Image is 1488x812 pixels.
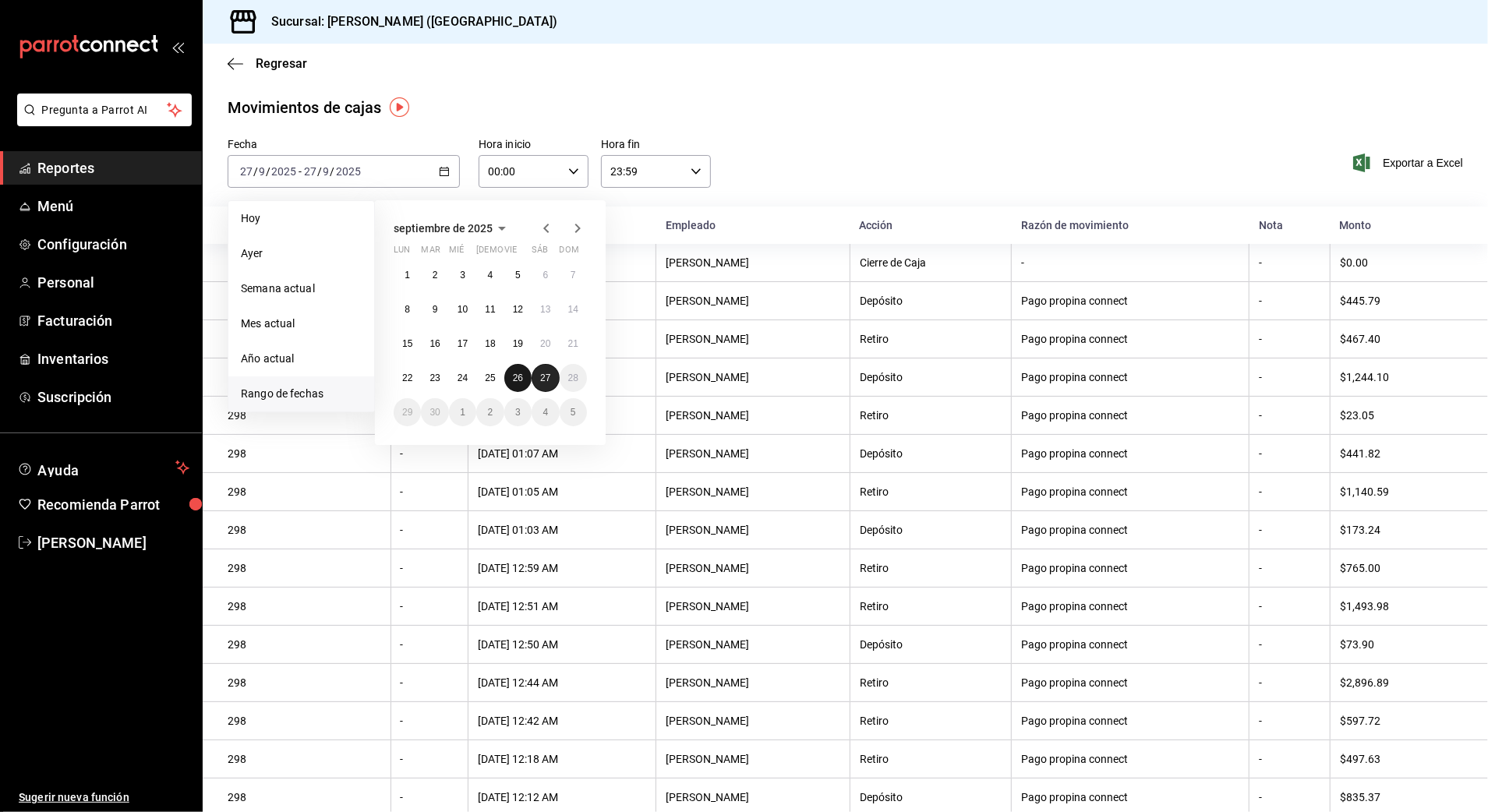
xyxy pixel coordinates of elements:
div: - [1259,791,1320,803]
div: Retiro [860,333,1002,345]
div: [PERSON_NAME] [666,791,840,803]
abbr: 12 de septiembre de 2025 [513,304,523,315]
div: $467.40 [1340,333,1463,345]
div: - [401,600,459,613]
button: 4 de septiembre de 2025 [476,261,504,289]
div: 298 [228,409,381,422]
button: 2 de octubre de 2025 [476,398,504,426]
div: [PERSON_NAME] [666,676,840,689]
label: Fecha [228,139,460,150]
abbr: 7 de septiembre de 2025 [571,270,576,281]
div: Nota [1259,219,1321,231]
span: Hoy [241,210,362,227]
span: Reportes [37,157,189,178]
div: - [401,524,459,536]
abbr: 28 de septiembre de 2025 [568,372,578,383]
div: - [401,791,459,803]
div: Depósito [860,295,1002,307]
div: 298 [228,447,381,460]
abbr: martes [421,245,440,261]
div: Pago propina connect [1021,333,1239,345]
button: 10 de septiembre de 2025 [449,295,476,323]
div: - [401,753,459,765]
div: 298 [228,791,381,803]
abbr: 2 de octubre de 2025 [488,407,493,418]
div: Depósito [860,638,1002,651]
button: 3 de octubre de 2025 [504,398,532,426]
abbr: 3 de septiembre de 2025 [460,270,465,281]
span: Configuración [37,234,189,255]
div: [DATE] 01:03 AM [478,524,646,536]
abbr: 2 de septiembre de 2025 [433,270,438,281]
abbr: 22 de septiembre de 2025 [402,372,412,383]
button: 13 de septiembre de 2025 [532,295,559,323]
button: 30 de septiembre de 2025 [421,398,448,426]
span: Año actual [241,351,362,367]
button: 29 de septiembre de 2025 [394,398,421,426]
button: 9 de septiembre de 2025 [421,295,448,323]
div: - [1259,638,1320,651]
abbr: 1 de octubre de 2025 [460,407,465,418]
div: Depósito [860,371,1002,383]
div: $2,896.89 [1340,676,1463,689]
input: -- [303,165,317,178]
abbr: jueves [476,245,568,261]
div: [PERSON_NAME] [666,485,840,498]
h3: Sucursal: [PERSON_NAME] ([GEOGRAPHIC_DATA]) [259,12,558,31]
div: Pago propina connect [1021,715,1239,727]
button: 5 de octubre de 2025 [560,398,587,426]
div: Retiro [860,676,1002,689]
span: [PERSON_NAME] [37,532,189,553]
div: - [1259,715,1320,727]
div: [DATE] 12:59 AM [478,562,646,574]
div: [PERSON_NAME] [666,753,840,765]
abbr: 25 de septiembre de 2025 [485,372,495,383]
div: - [1259,256,1320,269]
button: 25 de septiembre de 2025 [476,364,504,392]
div: - [1259,447,1320,460]
div: Pago propina connect [1021,791,1239,803]
input: ---- [270,165,297,178]
abbr: 20 de septiembre de 2025 [540,338,550,349]
div: 298 [228,600,381,613]
abbr: 3 de octubre de 2025 [515,407,521,418]
button: 16 de septiembre de 2025 [421,330,448,358]
div: - [1259,485,1320,498]
div: Pago propina connect [1021,447,1239,460]
span: Regresar [256,56,307,71]
abbr: 11 de septiembre de 2025 [485,304,495,315]
div: [PERSON_NAME] [666,371,840,383]
span: Suscripción [37,387,189,408]
button: open_drawer_menu [171,41,184,53]
button: Pregunta a Parrot AI [17,94,192,126]
div: - [1259,524,1320,536]
button: 26 de septiembre de 2025 [504,364,532,392]
div: 298 [228,753,381,765]
span: / [253,165,258,178]
div: - [401,715,459,727]
button: 4 de octubre de 2025 [532,398,559,426]
div: $445.79 [1340,295,1463,307]
div: Monto [1339,219,1463,231]
div: $1,244.10 [1340,371,1463,383]
div: [PERSON_NAME] [666,409,840,422]
div: [PERSON_NAME] [666,638,840,651]
div: Pago propina connect [1021,753,1239,765]
abbr: 4 de octubre de 2025 [543,407,548,418]
div: Retiro [860,753,1002,765]
button: 23 de septiembre de 2025 [421,364,448,392]
button: 14 de septiembre de 2025 [560,295,587,323]
div: $835.37 [1340,791,1463,803]
div: Pago propina connect [1021,485,1239,498]
div: Pago propina connect [1021,600,1239,613]
abbr: 23 de septiembre de 2025 [429,372,440,383]
button: Regresar [228,56,307,71]
label: Hora fin [601,139,711,150]
div: - [1259,600,1320,613]
div: [DATE] 12:42 AM [478,715,646,727]
button: 18 de septiembre de 2025 [476,330,504,358]
abbr: 18 de septiembre de 2025 [485,338,495,349]
div: Depósito [860,791,1002,803]
span: Ayer [241,245,362,262]
button: 19 de septiembre de 2025 [504,330,532,358]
